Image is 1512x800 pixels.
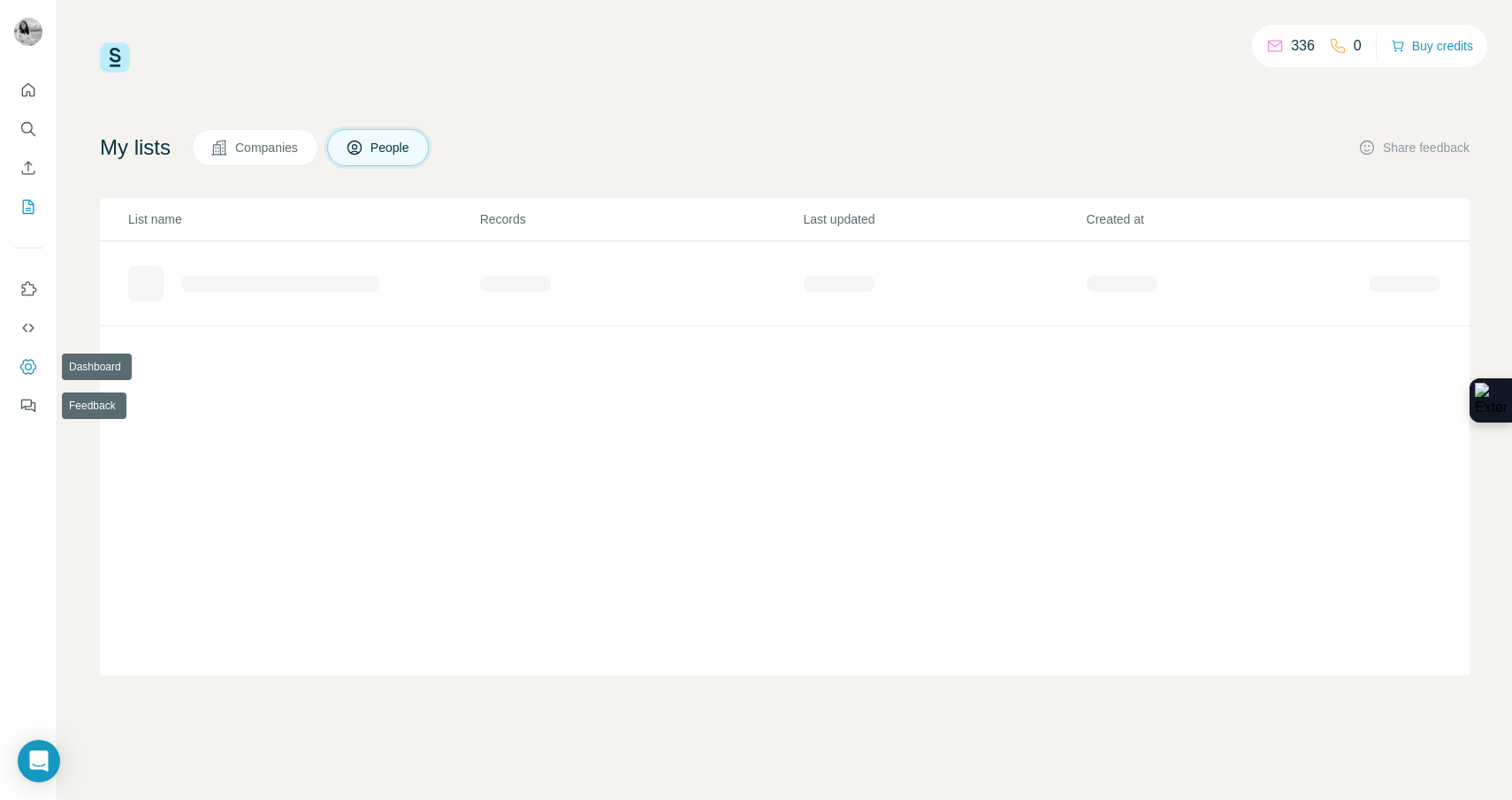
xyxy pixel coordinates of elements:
p: Created at [1087,210,1368,228]
span: People [370,139,411,156]
p: 336 [1291,35,1315,57]
p: List name [128,210,478,228]
button: Use Surfe on LinkedIn [14,273,42,305]
button: Search [14,113,42,145]
img: Avatar [14,18,42,46]
p: Last updated [804,210,1085,228]
button: Feedback [14,390,42,422]
button: Share feedback [1358,139,1470,156]
img: Surfe Logo [100,42,130,72]
button: Quick start [14,74,42,106]
h4: My lists [100,133,171,162]
img: Extension Icon [1475,383,1507,418]
button: Buy credits [1391,34,1473,58]
span: Companies [235,139,300,156]
button: Use Surfe API [14,312,42,344]
button: Dashboard [14,351,42,383]
p: Records [480,210,802,228]
button: Enrich CSV [14,152,42,184]
button: My lists [14,191,42,223]
p: 0 [1354,35,1362,57]
div: Open Intercom Messenger [18,740,60,782]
